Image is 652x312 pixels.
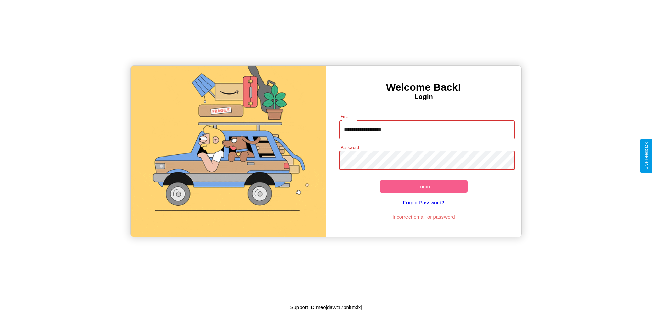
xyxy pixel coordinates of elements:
label: Email [341,114,351,120]
p: Support ID: meojdawt17bnl8txlxj [290,302,362,312]
h4: Login [326,93,521,101]
div: Give Feedback [644,142,649,170]
label: Password [341,145,359,150]
img: gif [131,66,326,237]
a: Forgot Password? [336,193,512,212]
h3: Welcome Back! [326,81,521,93]
button: Login [380,180,468,193]
p: Incorrect email or password [336,212,512,221]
